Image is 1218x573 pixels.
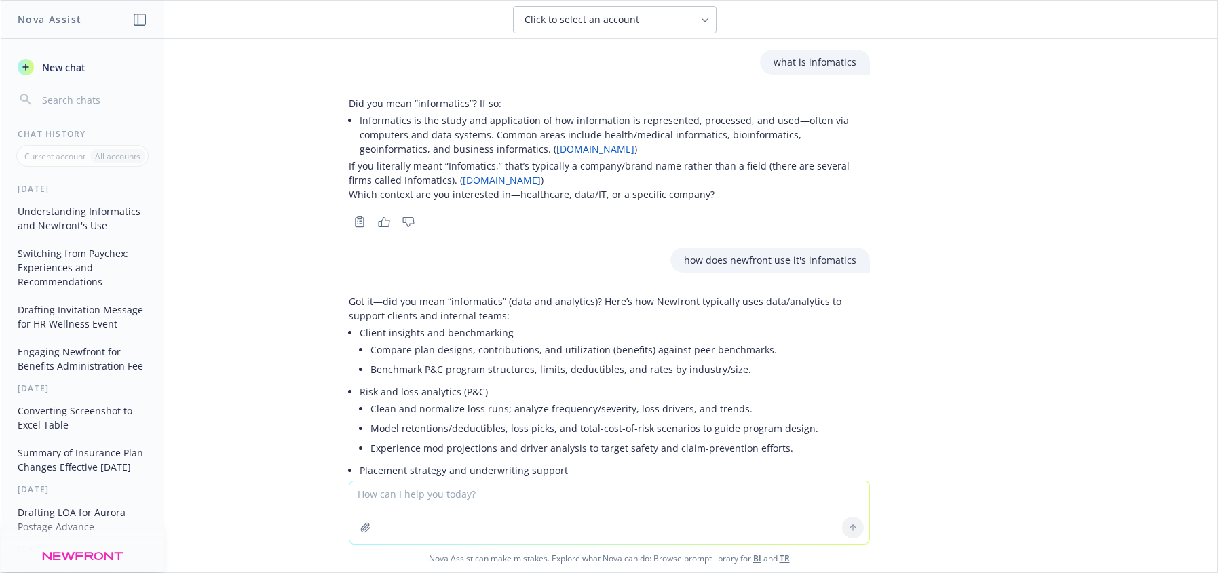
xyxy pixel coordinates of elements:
[349,159,870,187] p: If you literally meant “Infomatics,” that’s typically a company/brand name rather than a field (t...
[354,216,366,228] svg: Copy to clipboard
[12,399,153,436] button: Converting Screenshot to Excel Table
[349,96,870,111] p: Did you mean “informatics”? If so:
[1,543,164,555] div: [DATE]
[370,340,870,359] li: Compare plan designs, contributions, and utilization (benefits) against peer benchmarks.
[370,418,870,438] li: Model retentions/deductibles, loss picks, and total-cost-of-risk scenarios to guide program design.
[370,399,870,418] li: Clean and normalize loss runs; analyze frequency/severity, loss drivers, and trends.
[556,142,634,155] a: [DOMAIN_NAME]
[1,382,164,394] div: [DATE]
[24,151,85,162] p: Current account
[39,60,85,75] span: New chat
[360,111,870,159] li: Informatics is the study and application of how information is represented, processed, and used—o...
[12,200,153,237] button: Understanding Informatics and Newfront's Use
[1,183,164,195] div: [DATE]
[360,323,870,382] li: Client insights and benchmarking
[370,359,870,379] li: Benchmark P&C program structures, limits, deductibles, and rates by industry/size.
[1,128,164,140] div: Chat History
[18,12,81,26] h1: Nova Assist
[12,441,153,478] button: Summary of Insurance Plan Changes Effective [DATE]
[525,13,639,26] span: Click to select an account
[12,242,153,293] button: Switching from Paychex: Experiences and Recommendations
[774,55,856,69] p: what is infomatics
[684,253,856,267] p: how does newfront use it's infomatics
[370,477,870,497] li: Summarize exposures and loss performance for underwriter-ready submissions.
[349,294,870,323] p: Got it—did you mean “informatics” (data and analytics)? Here’s how Newfront typically uses data/a...
[513,6,717,33] button: Click to select an account
[12,55,153,79] button: New chat
[398,212,419,231] button: Thumbs down
[39,90,147,109] input: Search chats
[360,460,870,553] li: Placement strategy and underwriting support
[349,187,870,201] p: Which context are you interested in—healthcare, data/IT, or a specific company?
[463,174,541,186] a: [DOMAIN_NAME]
[12,501,153,538] button: Drafting LOA for Aurora Postage Advance
[6,545,1212,572] span: Nova Assist can make mistakes. Explore what Nova can do: Browse prompt library for and
[95,151,140,162] p: All accounts
[780,553,790,564] a: TR
[12,340,153,377] button: Engaging Newfront for Benefits Administration Fee
[360,382,870,460] li: Risk and loss analytics (P&C)
[12,298,153,335] button: Drafting Invitation Message for HR Wellness Event
[1,483,164,495] div: [DATE]
[370,438,870,458] li: Experience mod projections and driver analysis to target safety and claim-prevention efforts.
[753,553,761,564] a: BI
